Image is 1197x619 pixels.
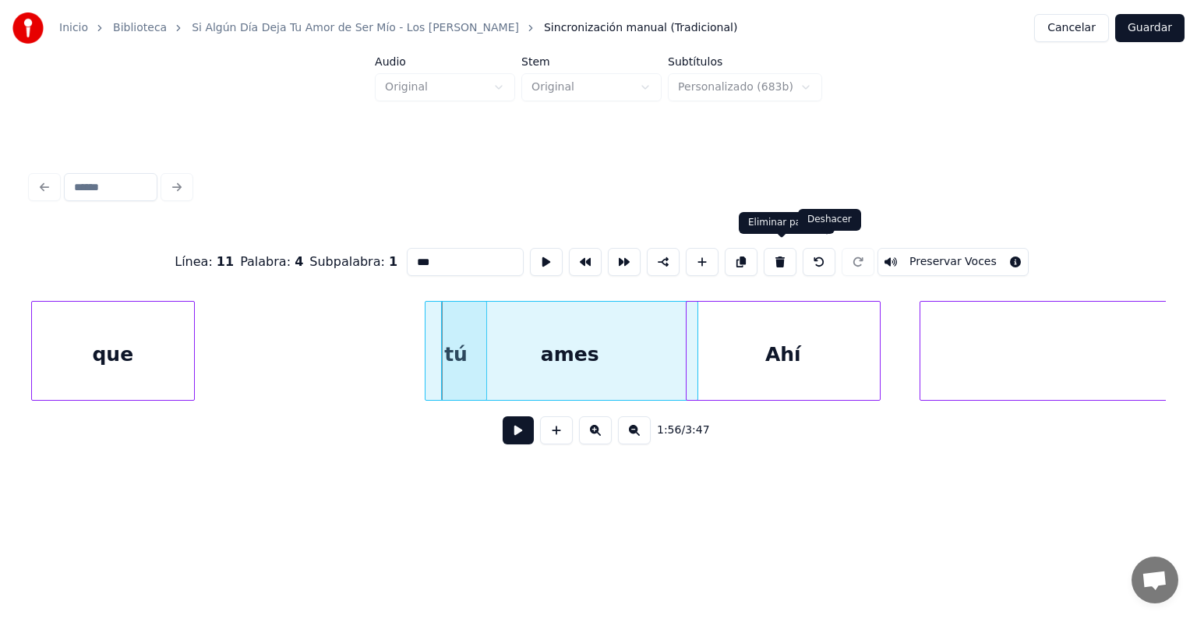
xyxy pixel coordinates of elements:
span: 3:47 [685,423,709,438]
span: 4 [295,254,303,269]
a: Inicio [59,20,88,36]
button: Guardar [1115,14,1185,42]
nav: breadcrumb [59,20,737,36]
label: Subtítulos [668,56,822,67]
a: Biblioteca [113,20,167,36]
img: youka [12,12,44,44]
div: Deshacer [807,214,852,226]
button: Cancelar [1034,14,1109,42]
label: Audio [375,56,515,67]
label: Stem [521,56,662,67]
div: Palabra : [240,253,303,271]
span: 1 [389,254,397,269]
button: Toggle [877,248,1029,276]
div: Eliminar palabra [748,217,825,229]
div: Chat abierto [1132,557,1178,603]
span: 11 [217,254,234,269]
a: Si Algún Día Deja Tu Amor de Ser Mío - Los [PERSON_NAME] [192,20,519,36]
span: Sincronización manual (Tradicional) [544,20,737,36]
div: Línea : [175,253,234,271]
span: 1:56 [657,423,681,438]
div: / [657,423,694,438]
div: Subpalabra : [309,253,397,271]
